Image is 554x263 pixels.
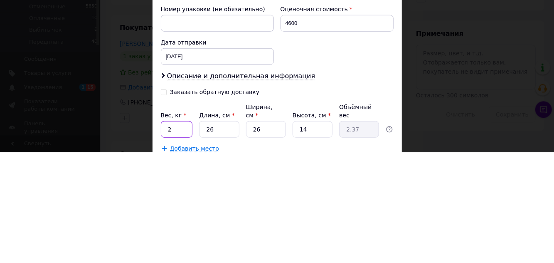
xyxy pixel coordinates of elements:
[246,214,273,229] label: Ширина, см
[170,256,219,263] span: Добавить место
[161,49,394,75] span: пгт. Ракитное ([STREET_ADDRESS][PERSON_NAME]): №1: [STREET_ADDRESS][PERSON_NAME]
[170,199,260,206] div: Заказать обратную доставку
[161,116,274,124] div: Номер упаковки (не обязательно)
[293,223,331,229] label: Высота, см
[161,92,394,109] span: Груз
[161,40,210,47] span: Место отправки
[167,183,315,191] span: Описание и дополнительная информация
[161,6,394,14] div: Отделение
[281,116,394,124] div: Оценочная стоимость
[199,223,234,229] label: Длина, см
[161,82,200,89] span: Тип посылки
[339,213,379,230] div: Объёмный вес
[161,149,274,157] div: Дата отправки
[161,223,187,229] label: Вес, кг
[161,16,394,32] div: №1: [STREET_ADDRESS]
